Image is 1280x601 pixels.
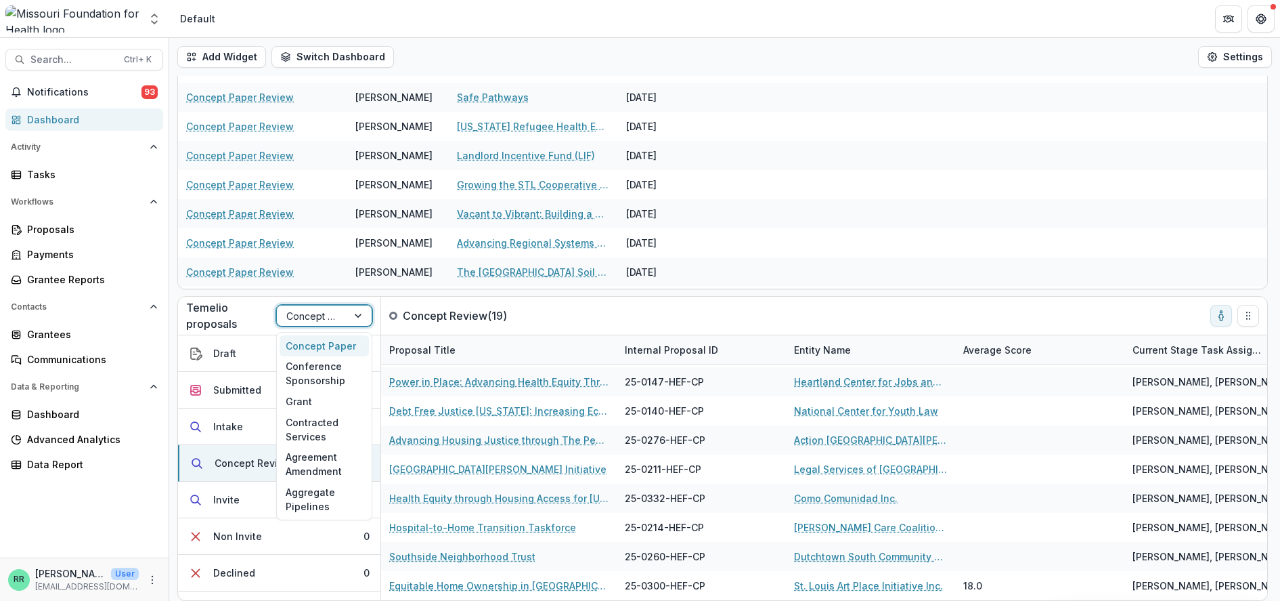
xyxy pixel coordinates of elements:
[355,90,433,104] div: [PERSON_NAME]
[27,167,152,182] div: Tasks
[5,163,163,186] a: Tasks
[5,453,163,476] a: Data Report
[355,119,433,133] div: [PERSON_NAME]
[27,247,152,262] div: Payments
[27,222,152,236] div: Proposals
[457,178,610,192] a: Growing the STL Cooperative Ecosystem
[280,335,369,356] div: Concept Paper
[381,335,617,365] div: Proposal Title
[27,432,152,447] div: Advanced Analytics
[5,268,163,291] a: Grantee Reports
[1124,343,1272,357] div: Current Stage Task Assignees
[27,112,152,127] div: Dashboard
[213,346,236,360] div: Draft
[794,462,947,476] a: Legal Services of [GEOGRAPHIC_DATA][US_STATE], Inc.
[145,5,164,33] button: Open entity switcher
[355,236,433,250] div: [PERSON_NAME]
[625,579,705,593] span: 25-0300-HEF-CP
[213,493,240,507] div: Invite
[389,433,609,447] a: Advancing Housing Justice through The People’s Response
[280,447,369,482] div: Agreement Amendment
[280,482,369,517] div: Aggregate Pipelines
[213,529,262,543] div: Non Invite
[27,352,152,367] div: Communications
[186,236,294,250] a: Concept Paper Review
[355,148,433,163] div: [PERSON_NAME]
[5,348,163,371] a: Communications
[794,491,898,505] a: Como Comunidad Inc.
[1215,5,1242,33] button: Partners
[618,257,720,287] div: [DATE]
[389,520,576,535] a: Hospital-to-Home Transition Taskforce
[625,520,704,535] span: 25-0214-HEF-CP
[27,87,141,98] span: Notifications
[5,403,163,426] a: Dashboard
[5,218,163,241] a: Proposals
[618,287,720,316] div: [DATE]
[625,433,705,447] span: 25-0276-HEF-CP
[5,296,163,318] button: Open Contacts
[186,265,294,279] a: Concept Paper Review
[794,404,938,418] a: National Center for Youth Law
[618,141,720,170] div: [DATE]
[363,566,370,580] div: 0
[180,12,215,26] div: Default
[11,142,144,152] span: Activity
[625,491,705,505] span: 25-0332-HEF-CP
[617,335,786,365] div: Internal Proposal ID
[1198,46,1272,68] button: Settings
[618,112,720,141] div: [DATE]
[457,236,610,250] a: Advancing Regional Systems Transformation to End Homelessness in the [GEOGRAPHIC_DATA]
[11,382,144,392] span: Data & Reporting
[618,83,720,112] div: [DATE]
[5,323,163,346] a: Grantees
[794,520,947,535] a: [PERSON_NAME] Care Coalition Of Greater St Louis Inc
[1248,5,1275,33] button: Get Help
[213,566,255,580] div: Declined
[5,376,163,398] button: Open Data & Reporting
[11,197,144,207] span: Workflows
[625,404,704,418] span: 25-0140-HEF-CP
[617,343,726,357] div: Internal Proposal ID
[786,335,955,365] div: Entity Name
[794,550,947,564] a: Dutchtown South Community Corporation
[625,550,705,564] span: 25-0260-HEF-CP
[794,579,943,593] a: St. Louis Art Place Initiative Inc.
[215,456,292,470] div: Concept Review
[177,46,266,68] button: Add Widget
[144,572,160,588] button: More
[280,412,369,447] div: Contracted Services
[389,375,609,389] a: Power in Place: Advancing Health Equity Through Tenant Organizing
[5,191,163,213] button: Open Workflows
[955,335,1124,365] div: Average Score
[5,108,163,131] a: Dashboard
[5,428,163,451] a: Advanced Analytics
[389,462,606,476] a: [GEOGRAPHIC_DATA][PERSON_NAME] Initiative
[271,46,394,68] button: Switch Dashboard
[625,462,701,476] span: 25-0211-HEF-CP
[27,457,152,472] div: Data Report
[121,52,154,67] div: Ctrl + K
[35,581,139,593] p: [EMAIL_ADDRESS][DOMAIN_NAME]
[389,404,609,418] a: Debt Free Justice [US_STATE]: Increasing Economic Justice for [US_STATE] Youth and Families
[363,529,370,543] div: 0
[5,243,163,266] a: Payments
[186,207,294,221] a: Concept Paper Review
[14,575,24,584] div: Rachel Rimmerman
[1237,305,1259,327] button: Drag
[457,148,595,163] a: Landlord Incentive Fund (LIF)
[5,136,163,158] button: Open Activity
[5,81,163,103] button: Notifications93
[178,555,380,592] button: Declined0
[457,119,610,133] a: [US_STATE] Refugee Health Equity Project: Community-Driven Solutions for Sustainable Systems Change
[457,207,610,221] a: Vacant to Vibrant: Building a Collaborative and Equitable System to Transform St. Louis Neighborh...
[178,445,380,482] button: Concept Review19
[618,199,720,228] div: [DATE]
[178,409,380,445] button: Intake0
[178,335,380,372] button: Draft0
[11,302,144,312] span: Contacts
[457,90,529,104] a: Safe Pathways
[141,85,158,99] span: 93
[27,327,152,341] div: Grantees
